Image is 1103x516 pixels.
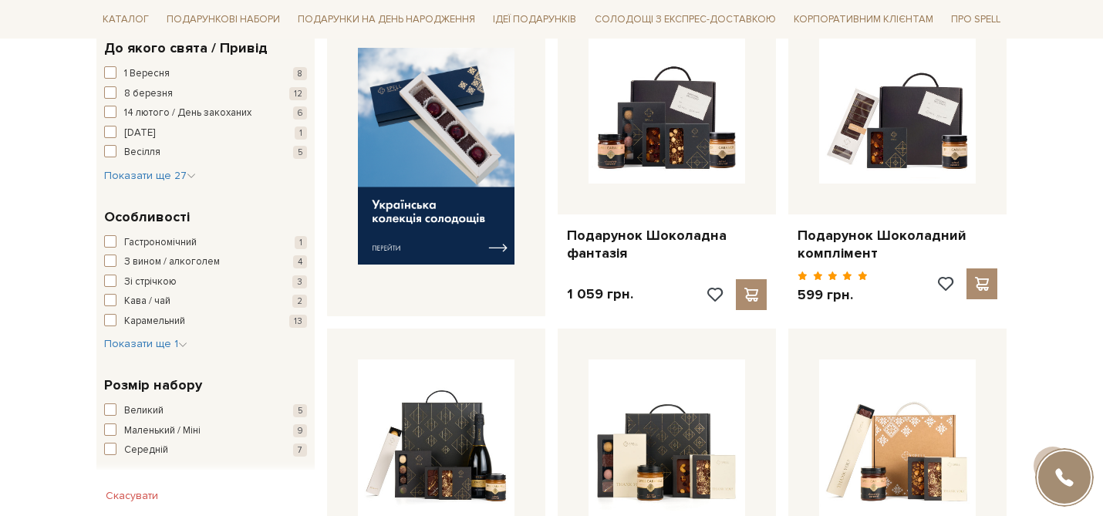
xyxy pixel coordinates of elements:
[160,8,286,32] span: Подарункові набори
[104,169,196,182] span: Показати ще 27
[295,236,307,249] span: 1
[289,315,307,328] span: 13
[124,403,164,419] span: Великий
[96,8,155,32] span: Каталог
[798,286,868,304] p: 599 грн.
[124,275,177,290] span: Зі стрічкою
[293,424,307,437] span: 9
[104,275,307,290] button: Зі стрічкою 3
[104,86,307,102] button: 8 березня 12
[96,484,167,508] button: Скасувати
[945,8,1007,32] span: Про Spell
[358,48,514,265] img: banner
[104,38,268,59] span: До якого свята / Привід
[295,126,307,140] span: 1
[292,275,307,288] span: 3
[104,375,202,396] span: Розмір набору
[104,337,187,350] span: Показати ще 1
[788,6,939,32] a: Корпоративним клієнтам
[567,285,633,303] p: 1 059 грн.
[293,146,307,159] span: 5
[589,6,782,32] a: Солодощі з експрес-доставкою
[104,207,190,228] span: Особливості
[292,295,307,308] span: 2
[104,66,307,82] button: 1 Вересня 8
[104,168,196,184] button: Показати ще 27
[293,255,307,268] span: 4
[124,443,168,458] span: Середній
[124,106,251,121] span: 14 лютого / День закоханих
[124,294,170,309] span: Кава / чай
[293,443,307,457] span: 7
[293,67,307,80] span: 8
[567,227,767,263] a: Подарунок Шоколадна фантазія
[104,294,307,309] button: Кава / чай 2
[124,235,197,251] span: Гастрономічний
[124,423,201,439] span: Маленький / Міні
[104,423,307,439] button: Маленький / Міні 9
[293,404,307,417] span: 5
[798,227,997,263] a: Подарунок Шоколадний комплімент
[104,403,307,419] button: Великий 5
[104,126,307,141] button: [DATE] 1
[124,126,155,141] span: [DATE]
[104,145,307,160] button: Весілля 5
[292,8,481,32] span: Подарунки на День народження
[104,235,307,251] button: Гастрономічний 1
[293,106,307,120] span: 6
[104,314,307,329] button: Карамельний 13
[104,336,187,352] button: Показати ще 1
[124,314,185,329] span: Карамельний
[124,255,220,270] span: З вином / алкоголем
[104,255,307,270] button: З вином / алкоголем 4
[487,8,582,32] span: Ідеї подарунків
[104,106,307,121] button: 14 лютого / День закоханих 6
[124,145,160,160] span: Весілля
[104,443,307,458] button: Середній 7
[124,66,170,82] span: 1 Вересня
[289,87,307,100] span: 12
[124,86,173,102] span: 8 березня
